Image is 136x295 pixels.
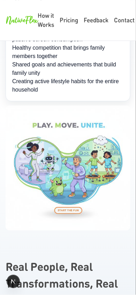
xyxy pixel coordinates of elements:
[12,77,124,94] li: Creating active lifestyle habits for the entire household
[6,16,38,24] span: NativeFlex
[114,16,135,25] a: Contact
[12,60,124,77] li: Shared goals and achievements that build family unity
[6,106,130,231] img: Montage of real users showing various benefits
[12,44,124,60] li: Healthy competition that brings family members together
[38,11,54,29] a: How it Works
[60,16,78,25] a: Pricing
[84,16,108,25] a: Feedback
